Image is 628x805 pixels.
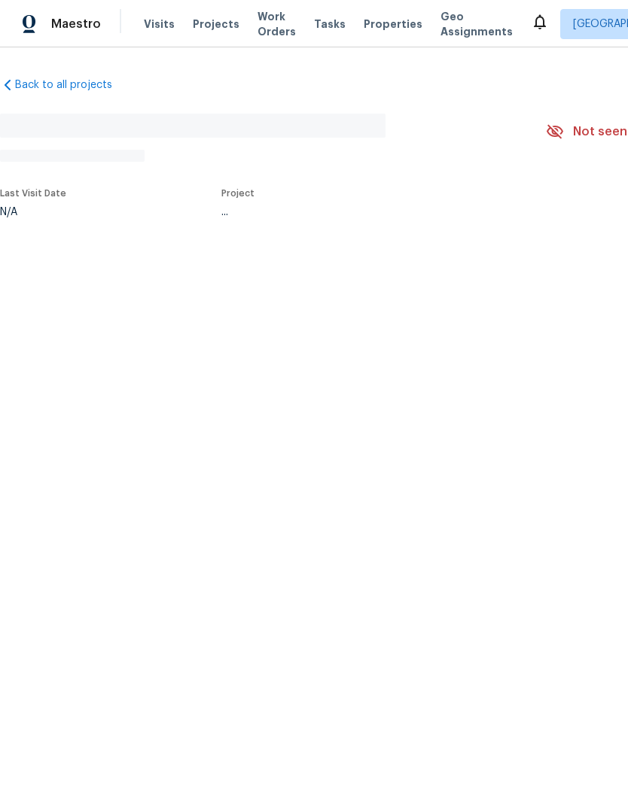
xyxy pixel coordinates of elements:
[221,207,511,217] div: ...
[144,17,175,32] span: Visits
[364,17,422,32] span: Properties
[193,17,239,32] span: Projects
[221,189,255,198] span: Project
[314,19,346,29] span: Tasks
[441,9,513,39] span: Geo Assignments
[51,17,101,32] span: Maestro
[258,9,296,39] span: Work Orders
